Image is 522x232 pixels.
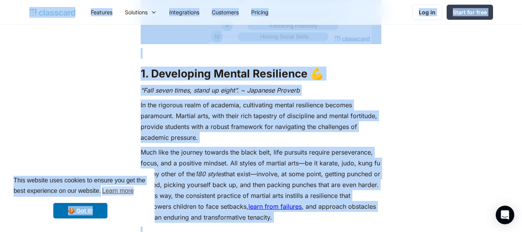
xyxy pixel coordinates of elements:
[496,206,514,224] div: Open Intercom Messenger
[119,3,163,21] div: Solutions
[141,48,381,59] p: ‍
[125,8,148,16] div: Solutions
[29,7,75,18] a: home
[245,3,275,21] a: Pricing
[14,176,147,197] span: This website uses cookies to ensure you get the best experience on our website.
[141,86,300,94] em: “Fall seven times, stand up eight”. ~ Japanese Proverb
[195,170,224,178] em: 180 styles
[141,147,381,223] p: Much like the journey towards the black belt, life pursuits require perseverance, focus, and a po...
[447,5,493,20] a: Start for free
[419,8,435,16] div: Log in
[453,8,487,16] div: Start for free
[53,203,107,218] a: dismiss cookie message
[6,168,155,226] div: cookieconsent
[101,185,135,197] a: learn more about cookies
[141,67,381,81] h2: 1. Developing Mental Resilience 💪
[206,3,245,21] a: Customers
[85,3,119,21] a: Features
[141,100,381,143] p: In the rigorous realm of academia, cultivating mental resilience becomes paramount. Martial arts,...
[248,203,302,210] a: learn from failures
[412,4,442,20] a: Log in
[163,3,206,21] a: Integrations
